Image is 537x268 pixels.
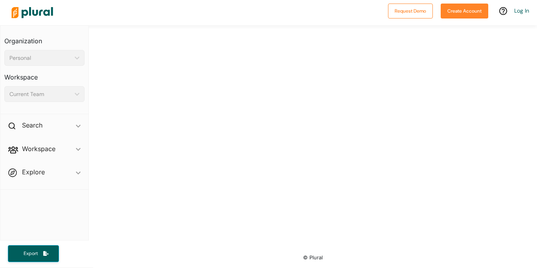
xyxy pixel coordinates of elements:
[4,66,85,83] h3: Workspace
[9,90,72,98] div: Current Team
[441,4,488,18] button: Create Account
[22,121,42,129] h2: Search
[8,245,59,262] button: Export
[514,7,529,14] a: Log In
[441,6,488,15] a: Create Account
[4,30,85,47] h3: Organization
[9,54,72,62] div: Personal
[388,4,433,18] button: Request Demo
[18,250,43,257] span: Export
[388,6,433,15] a: Request Demo
[303,255,323,261] small: © Plural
